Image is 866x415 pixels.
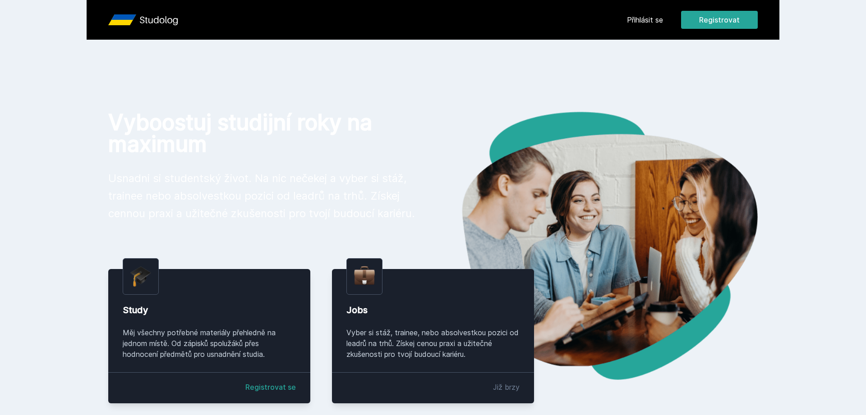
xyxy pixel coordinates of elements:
p: Usnadni si studentský život. Na nic nečekej a vyber si stáž, trainee nebo absolvestkou pozici od ... [108,169,419,222]
div: Již brzy [493,382,520,392]
div: Vyber si stáž, trainee, nebo absolvestkou pozici od leadrů na trhů. Získej cenou praxi a užitečné... [346,327,520,360]
h1: Vyboostuj studijní roky na maximum [108,112,419,155]
img: hero.png [433,112,758,380]
div: Jobs [346,304,520,316]
div: Study [123,304,296,316]
img: briefcase.png [354,264,375,287]
div: Měj všechny potřebné materiály přehledně na jednom místě. Od zápisků spolužáků přes hodnocení pře... [123,327,296,360]
button: Registrovat [681,11,758,29]
a: Registrovat se [245,382,296,392]
a: Přihlásit se [627,14,663,25]
img: graduation-cap.png [130,266,151,287]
